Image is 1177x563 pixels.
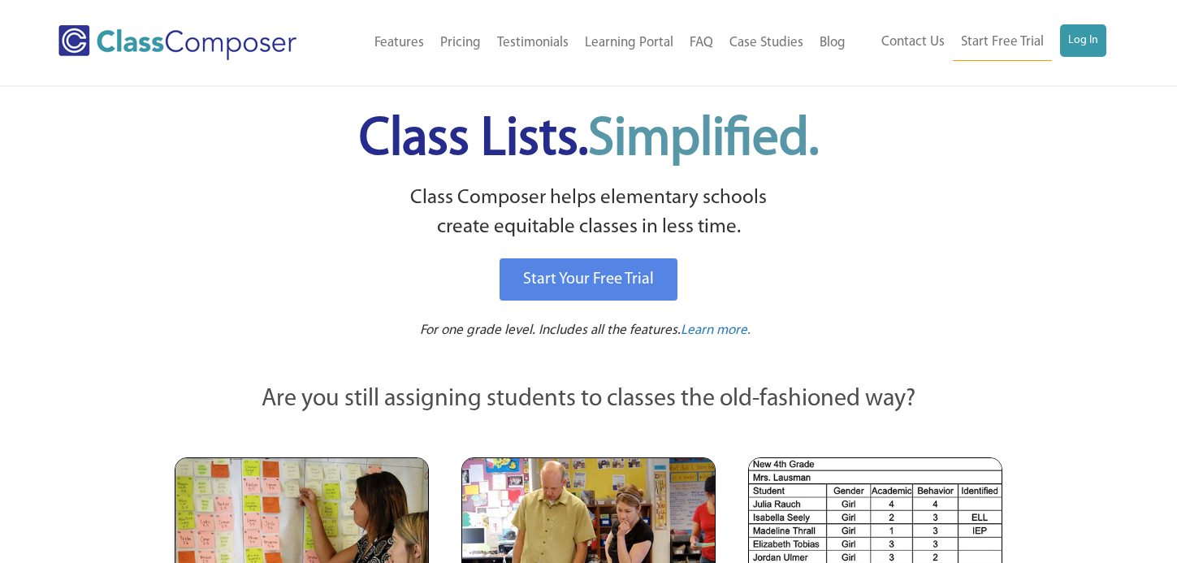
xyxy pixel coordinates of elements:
span: Class Lists. [359,114,819,167]
a: Learning Portal [577,25,682,61]
nav: Header Menu [854,24,1106,61]
img: Class Composer [58,25,296,60]
a: Learn more. [681,321,751,341]
a: Start Your Free Trial [500,258,677,301]
span: Learn more. [681,323,751,337]
nav: Header Menu [335,25,853,61]
p: Class Composer helps elementary schools create equitable classes in less time. [172,184,1006,243]
span: Start Your Free Trial [523,271,654,288]
p: Are you still assigning students to classes the old-fashioned way? [175,382,1003,418]
a: Contact Us [873,24,953,60]
a: Case Studies [721,25,811,61]
a: Log In [1060,24,1106,57]
a: Features [366,25,432,61]
a: Pricing [432,25,489,61]
a: Start Free Trial [953,24,1052,61]
span: For one grade level. Includes all the features. [420,323,681,337]
a: FAQ [682,25,721,61]
span: Simplified. [588,114,819,167]
a: Blog [811,25,854,61]
a: Testimonials [489,25,577,61]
